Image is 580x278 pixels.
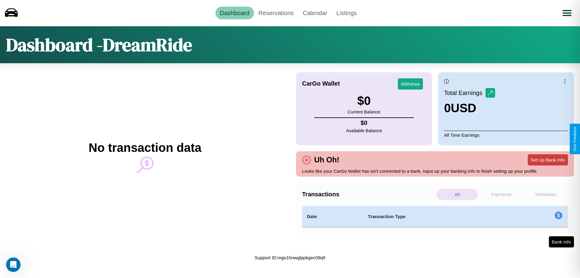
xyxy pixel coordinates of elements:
[6,257,21,272] iframe: Intercom live chat
[255,253,325,262] p: Support ID: mgo1hnwglppkgec09q9
[348,108,380,116] p: Current Balance
[307,213,358,220] h4: Date
[6,32,192,57] h1: Dashboard - DreamRide
[348,94,380,108] h3: $ 0
[573,127,577,151] div: Give Feedback
[332,7,361,19] a: Listings
[559,5,575,21] button: Open menu
[346,126,382,135] p: Available Balance
[302,167,568,175] p: Looks like your CarGo Wallet has isn't connected to a bank. Input up your banking info to finish ...
[549,236,574,247] button: Bank Info
[444,87,485,98] p: Total Earnings
[346,119,382,126] h4: $ 0
[444,131,568,139] p: All Time Earnings
[368,213,505,220] h4: Transaction Type
[528,154,568,165] button: Set Up Bank Info
[254,7,298,19] a: Reservations
[437,189,478,200] p: All
[298,7,332,19] a: Calendar
[444,101,495,115] h3: 0 USD
[481,189,522,200] p: Payments
[398,78,423,90] button: Withdraw
[302,206,568,227] table: simple table
[311,155,342,164] h4: Uh Oh!
[302,191,435,198] h4: Transactions
[215,7,254,19] a: Dashboard
[525,189,566,200] p: Withdraws
[89,141,201,155] h2: No transaction data
[302,80,340,87] h4: CarGo Wallet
